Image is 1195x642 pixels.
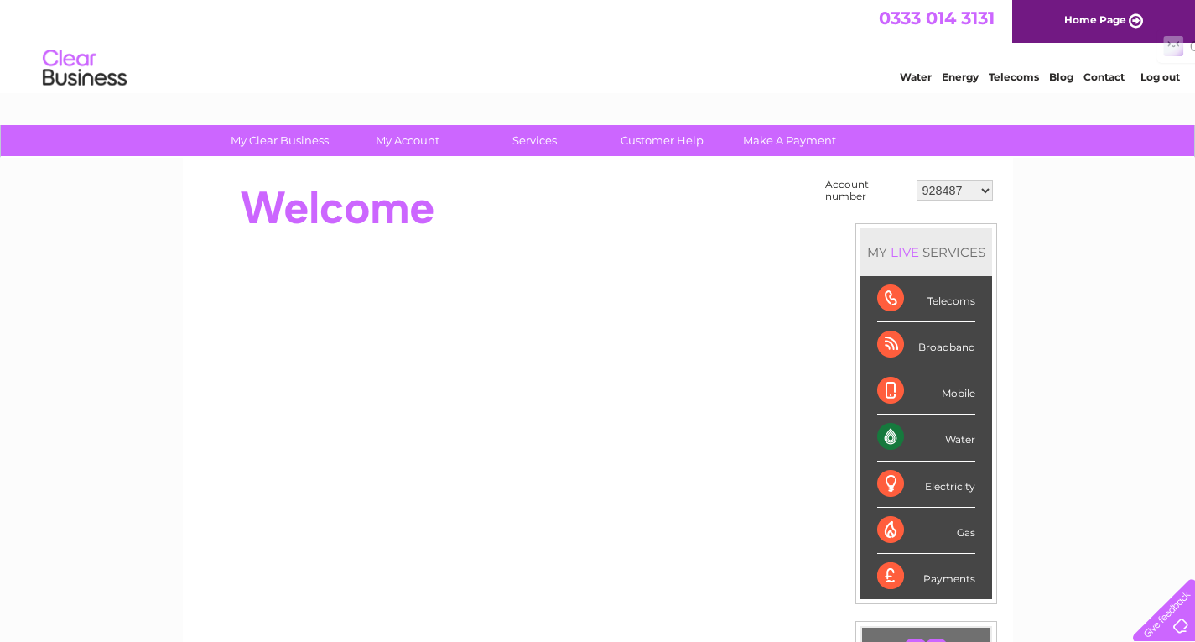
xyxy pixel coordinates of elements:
[877,554,975,599] div: Payments
[1049,71,1073,84] a: Blog
[879,8,995,29] a: 0333 014 3131
[821,175,912,206] td: Account number
[210,125,349,156] a: My Clear Business
[942,71,979,84] a: Energy
[989,71,1039,84] a: Telecoms
[877,276,975,322] div: Telecoms
[877,322,975,368] div: Broadband
[887,244,922,260] div: LIVE
[202,9,995,81] div: Clear Business is a trading name of Verastar Limited (registered in [GEOGRAPHIC_DATA] No. 3667643...
[42,44,127,95] img: logo.png
[860,228,992,276] div: MY SERVICES
[900,71,932,84] a: Water
[1083,71,1125,84] a: Contact
[1140,71,1180,84] a: Log out
[877,415,975,461] div: Water
[338,125,476,156] a: My Account
[465,125,604,156] a: Services
[877,462,975,508] div: Electricity
[720,125,859,156] a: Make A Payment
[877,368,975,415] div: Mobile
[877,508,975,554] div: Gas
[593,125,731,156] a: Customer Help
